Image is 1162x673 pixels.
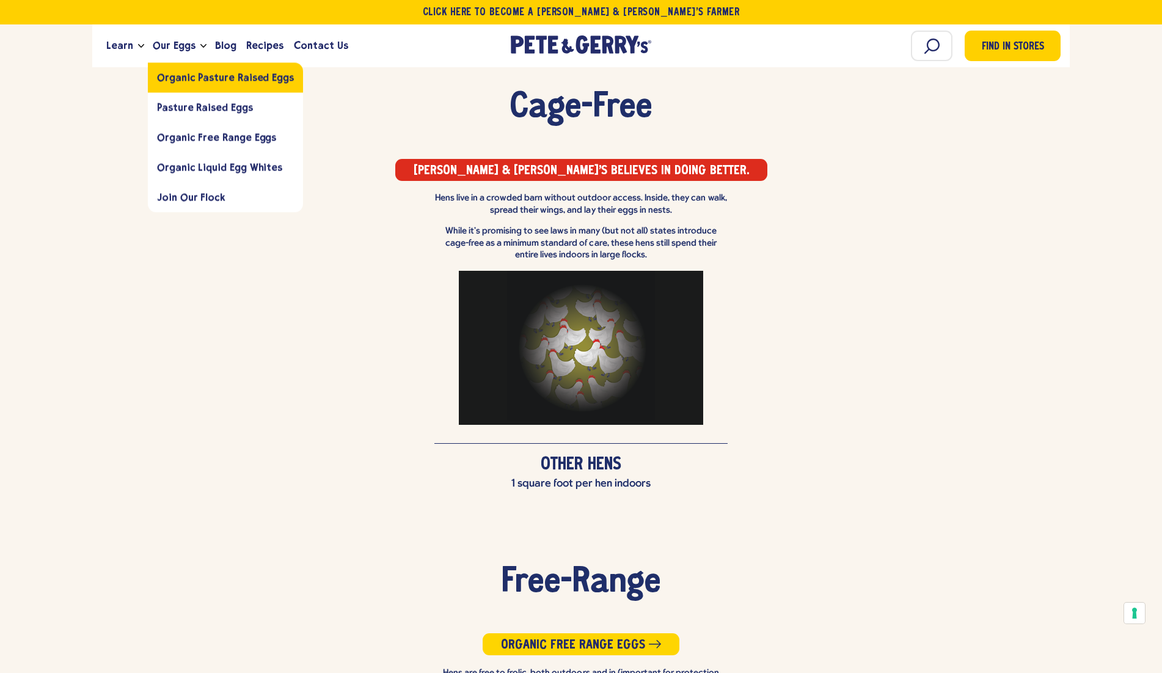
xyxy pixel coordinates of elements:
[153,38,195,53] span: Our Eggs
[241,29,288,62] a: Recipes
[289,29,353,62] a: Contact Us
[101,29,138,62] a: Learn
[157,161,282,173] span: Organic Liquid Egg Whites
[200,44,206,48] button: Open the dropdown menu for Our Eggs
[434,226,728,262] p: While it's promising to see laws in many (but not all) states introduce cage-free as a minimum st...
[1124,603,1145,623] button: Your consent preferences for tracking technologies
[157,131,276,143] span: Organic Free Range Eggs
[965,31,1061,61] a: Find in Stores
[157,101,252,113] span: Pasture Raised Eggs
[148,62,303,92] a: Organic Pasture Raised Eggs
[157,72,294,83] span: Organic Pasture Raised Eggs
[106,38,133,53] span: Learn
[210,29,241,62] a: Blog
[434,193,728,216] p: Hens live in a crowded barn without outdoor access. Inside, they can walk, spread their wings, an...
[414,164,749,178] span: [PERSON_NAME] & [PERSON_NAME]'s believes in doing better.
[501,639,645,652] span: Organic Free Range Eggs
[138,44,144,48] button: Open the dropdown menu for Learn
[148,122,303,152] a: Organic Free Range Eggs
[246,38,283,53] span: Recipes
[911,31,952,61] input: Search
[294,38,348,53] span: Contact Us
[148,92,303,122] a: Pasture Raised Eggs
[483,633,679,655] a: Organic Free Range Eggs
[215,38,236,53] span: Blog
[148,182,303,212] a: Join Our Flock
[982,39,1044,56] span: Find in Stores
[157,191,225,203] span: Join Our Flock
[541,457,621,473] span: Other Hens
[148,29,200,62] a: Our Eggs
[511,478,651,490] span: 1 square foot per hen indoors
[148,152,303,182] a: Organic Liquid Egg Whites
